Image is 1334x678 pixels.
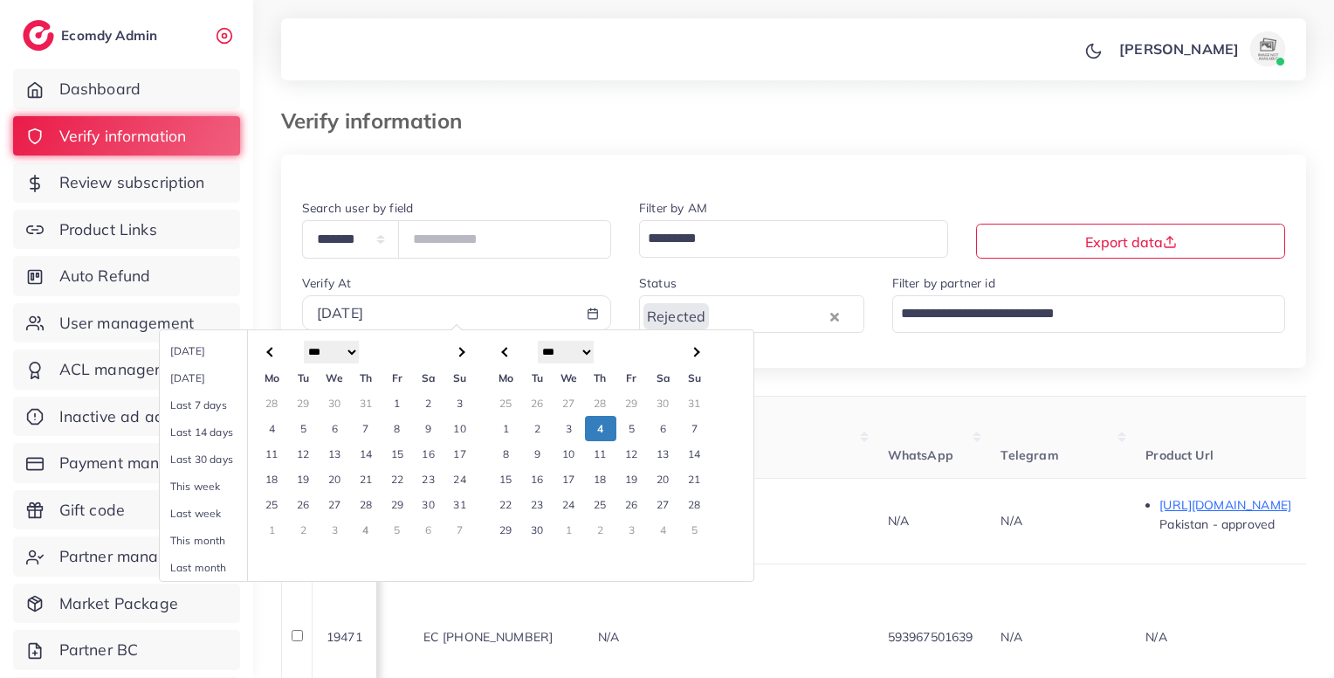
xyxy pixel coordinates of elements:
a: Market Package [13,584,240,624]
td: 23 [522,492,554,517]
p: [PERSON_NAME] [1119,38,1239,59]
span: [DATE] [317,304,363,322]
h3: Verify information [281,108,476,134]
span: EC [PHONE_NUMBER] [423,629,554,645]
td: 1 [491,416,522,441]
td: 19 [616,467,648,492]
span: User management [59,312,194,335]
td: 27 [554,391,585,416]
label: Search user by field [302,199,413,217]
td: 25 [585,492,616,517]
th: Tu [522,365,554,391]
li: [DATE] [160,337,282,364]
td: 30 [319,391,350,416]
td: 8 [382,416,413,441]
td: 7 [679,416,711,441]
td: 9 [522,441,554,467]
th: Sa [413,365,444,391]
h2: Ecomdy Admin [61,27,162,44]
th: Su [444,365,476,391]
a: User management [13,303,240,343]
td: 4 [648,517,679,543]
li: Last 30 days [160,446,282,473]
span: Review subscription [59,171,205,194]
td: 24 [444,467,476,492]
a: [PERSON_NAME]avatar [1110,31,1292,66]
th: We [319,365,350,391]
li: Last 14 days [160,419,282,446]
td: 15 [491,467,522,492]
th: Su [679,365,711,391]
td: 29 [287,391,319,416]
span: N/A [888,513,909,529]
td: 28 [257,391,288,416]
td: 31 [679,391,711,416]
span: Inactive ad account [59,405,203,428]
a: Dashboard [13,69,240,109]
td: 1 [257,517,288,543]
td: 12 [287,441,319,467]
td: 26 [522,391,554,416]
span: Product Links [59,218,157,241]
a: Auto Refund [13,256,240,296]
a: Partner BC [13,630,240,670]
span: N/A [1000,513,1021,529]
th: Fr [616,365,648,391]
span: Pakistan - approved [1159,516,1275,532]
td: 26 [287,492,319,517]
div: Search for option [639,220,948,258]
td: 11 [585,441,616,467]
label: Filter by AM [639,199,707,217]
td: 9 [413,416,444,441]
td: 31 [444,492,476,517]
td: 29 [382,492,413,517]
span: Rejected [643,303,709,329]
a: Partner management [13,536,240,577]
td: 22 [491,492,522,517]
span: Auto Refund [59,265,151,287]
td: 19 [287,467,319,492]
td: 28 [679,492,711,517]
a: Gift code [13,490,240,530]
span: N/A [1145,629,1166,645]
td: 5 [679,517,711,543]
td: 10 [444,416,476,441]
td: 28 [350,492,382,517]
span: Telegram [1000,447,1058,463]
td: 16 [413,441,444,467]
td: 27 [319,492,350,517]
td: 30 [522,517,554,543]
td: 8 [491,441,522,467]
td: 20 [319,467,350,492]
span: Product Url [1145,447,1214,463]
td: 13 [319,441,350,467]
td: 4 [585,416,616,441]
td: 7 [444,517,476,543]
td: 14 [679,441,711,467]
span: ACL management [59,358,191,381]
td: 25 [257,492,288,517]
td: 31 [350,391,382,416]
td: 1 [554,517,585,543]
span: Export data [1085,233,1177,251]
td: 2 [413,391,444,416]
a: Product Links [13,210,240,250]
td: 14 [350,441,382,467]
span: 19471 [327,629,362,645]
li: This week [160,473,282,500]
span: Verify information [59,125,187,148]
td: 3 [616,517,648,543]
span: Partner management [59,545,214,568]
input: Search for option [711,299,825,329]
td: 12 [616,441,648,467]
td: 2 [585,517,616,543]
span: N/A [1000,629,1021,645]
td: 5 [287,416,319,441]
td: 2 [287,517,319,543]
td: 6 [413,517,444,543]
li: [DATE] [160,364,282,391]
td: 11 [257,441,288,467]
a: Payment management [13,443,240,483]
span: N/A [598,629,619,645]
span: Payment management [59,452,224,474]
